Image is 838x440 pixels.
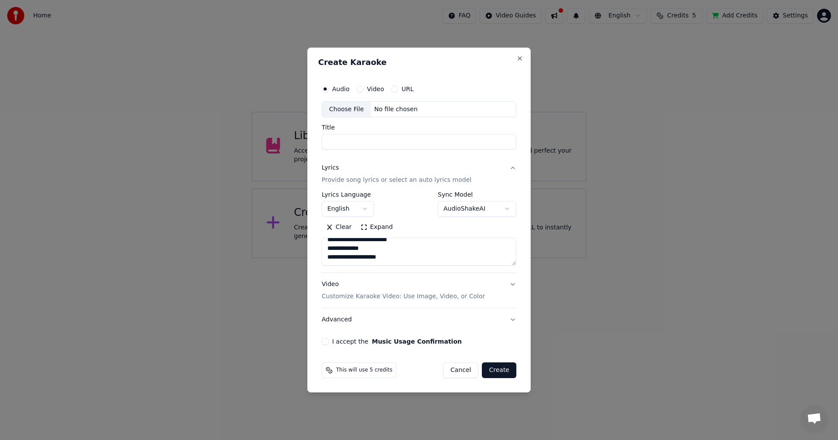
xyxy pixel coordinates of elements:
[322,292,485,301] p: Customize Karaoke Video: Use Image, Video, or Color
[438,192,516,198] label: Sync Model
[322,102,371,117] div: Choose File
[322,273,516,308] button: VideoCustomize Karaoke Video: Use Image, Video, or Color
[336,367,392,374] span: This will use 5 credits
[322,157,516,192] button: LyricsProvide song lyrics or select an auto lyrics model
[356,221,397,235] button: Expand
[372,338,462,344] button: I accept the
[322,221,356,235] button: Clear
[322,280,485,301] div: Video
[371,105,421,114] div: No file chosen
[402,86,414,92] label: URL
[443,362,478,378] button: Cancel
[367,86,384,92] label: Video
[322,192,516,273] div: LyricsProvide song lyrics or select an auto lyrics model
[318,58,520,66] h2: Create Karaoke
[322,192,374,198] label: Lyrics Language
[322,176,471,185] p: Provide song lyrics or select an auto lyrics model
[322,125,516,131] label: Title
[322,164,339,173] div: Lyrics
[332,338,462,344] label: I accept the
[482,362,516,378] button: Create
[322,308,516,331] button: Advanced
[332,86,350,92] label: Audio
